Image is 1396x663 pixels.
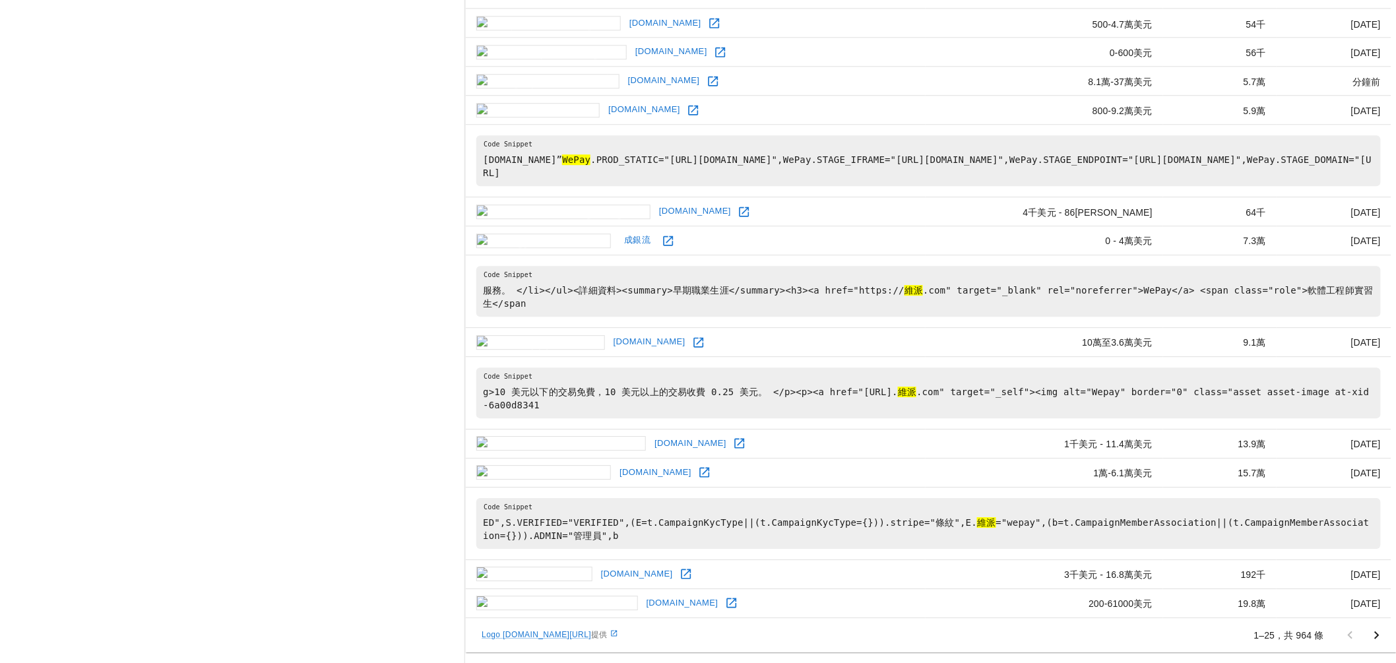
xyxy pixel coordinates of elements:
[786,285,904,296] font: <h3><a href="https://
[476,567,592,581] img: zonguru.com圖標
[476,234,611,248] img: chengyinliu.com圖標
[1351,47,1381,58] font: [DATE]
[1246,47,1266,58] font: 56千
[616,230,658,251] a: 成銀流
[624,235,650,245] font: 成銀流
[608,104,680,114] font: [DOMAIN_NAME]
[605,100,683,120] a: [DOMAIN_NAME]
[1353,77,1381,87] font: 分鐘前
[628,75,700,85] font: [DOMAIN_NAME]
[476,103,600,117] img: ccnbikes.com 圖標
[635,46,707,56] font: [DOMAIN_NAME]
[1093,106,1153,116] font: 800-9.2萬美元
[1254,630,1324,641] font: 1–25，共 964 條
[610,332,689,352] a: [DOMAIN_NAME]
[656,201,734,222] a: [DOMAIN_NAME]
[1238,439,1266,449] font: 13.9萬
[647,598,718,608] font: [DOMAIN_NAME]
[705,13,724,33] a: 在新視窗中開啟 peoplesaction.org
[977,517,996,528] font: 維派
[1351,236,1381,247] font: [DATE]
[476,205,650,219] img: delawareandlehigh.org圖標
[545,285,573,296] font: </ul>
[1351,18,1381,29] font: [DATE]
[1064,439,1153,449] font: 1千美元 - 11.4萬美元
[1351,569,1381,580] font: [DATE]
[1089,598,1153,609] font: 200-61000美元
[1351,207,1381,218] font: [DATE]
[483,154,562,165] font: [DOMAIN_NAME]”
[483,387,796,397] font: g>10 美元以下的交易免費，10 美元以上的交易收費 0.25 美元。 </p>
[483,517,1369,541] font: ="wepay",(b=t.CampaignMemberAssociation||(t.CampaignMemberAssociation={})).ADMIN="管理員",b
[1110,47,1153,58] font: 0-600美元
[625,71,703,91] a: [DOMAIN_NAME]
[1244,106,1266,116] font: 5.9萬
[1238,468,1266,478] font: 15.7萬
[659,206,731,216] font: [DOMAIN_NAME]
[1244,77,1266,87] font: 5.7萬
[1351,468,1381,478] font: [DATE]
[614,336,685,346] font: [DOMAIN_NAME]
[1238,598,1266,609] font: 19.8萬
[629,18,701,28] font: [DOMAIN_NAME]
[626,13,705,33] a: [DOMAIN_NAME]
[483,285,545,296] font: 服務。 </li>
[898,387,916,397] font: 維派
[619,467,691,477] font: [DOMAIN_NAME]
[476,335,605,350] img: workhappy.net 圖標
[689,332,709,352] a: 在新視窗中開啟 workhappy.net
[1023,207,1153,218] font: 4千美元 - 86[PERSON_NAME]
[711,42,730,62] a: 在新視窗中開啟 unitedforpeace.org
[476,596,637,610] img: intertechnology.com 圖標
[476,465,611,480] img: schoolcnxt.com 圖標
[904,285,923,296] font: 維派
[654,438,726,448] font: [DOMAIN_NAME]
[1094,468,1153,478] font: 1萬-6.1萬美元
[651,433,730,454] a: [DOMAIN_NAME]
[695,462,714,482] a: 在新視窗中開啟schoolcnxt.com
[1246,18,1266,29] font: 54千
[703,71,723,91] a: 在新視窗中開啟 ufcfightpass.com
[1351,337,1381,348] font: [DATE]
[1093,18,1153,29] font: 500-4.7萬美元
[676,564,696,584] a: 在新視窗中開啟 zonguru.com
[658,231,678,251] a: 在新視窗中開啟 chengyinliu.com
[616,462,695,483] a: [DOMAIN_NAME]
[483,285,1373,309] font: .com" target="_blank" rel="noreferrer">WePay</a> <span class="role">軟體工程師實習生</span
[483,517,977,528] font: ED",S.VERIFIED="VERIFIED",(E=t.CampaignKycType||(t.CampaignKycType={})).stripe="條紋",E.
[1364,622,1390,648] button: 轉至下一頁
[476,74,619,88] img: ufcfightpass.com 圖標
[1246,207,1266,218] font: 64千
[722,593,742,613] a: 在新視窗中開啟 intertechnology.com
[622,285,786,296] font: <summary>早期職業生涯</summary>
[573,285,622,296] font: <詳細資料>
[1351,439,1381,449] font: [DATE]
[482,630,591,639] a: Logo [DOMAIN_NAME][URL]
[483,154,1372,178] font: .PROD_STATIC="[URL][DOMAIN_NAME]",WePay.STAGE_IFRAME="[URL][DOMAIN_NAME]",WePay.STAGE_ENDPOINT="[...
[1244,337,1266,348] font: 9.1萬
[562,154,590,165] font: WePay
[1106,236,1153,247] font: 0 - 4萬美元
[1351,598,1381,609] font: [DATE]
[796,387,898,397] font: <p><a href="[URL].
[1083,337,1153,348] font: 10萬至3.6萬美元
[734,202,754,222] a: 在新視窗中開啟 delawareandlehigh.org
[1244,236,1266,247] font: 7.3萬
[476,436,646,451] img: nicholaskusmich.com 圖標
[591,630,608,639] font: 提供
[476,45,627,59] img: unitedforpeace.org圖標
[1064,569,1153,580] font: 3千美元 - 16.8萬美元
[598,564,676,584] a: [DOMAIN_NAME]
[1241,569,1266,580] font: 192千
[1351,106,1381,116] font: [DATE]
[683,100,703,120] a: 在新視窗中開啟 ccnbikes.com
[632,42,711,62] a: [DOMAIN_NAME]
[730,433,749,453] a: 在新視窗中開啟 nicholaskusmich.com
[476,16,621,30] img: peoplesaction.org圖標
[601,569,673,579] font: [DOMAIN_NAME]
[483,387,1369,410] font: .com" target="_self"><img alt="Wepay" border="0" class="asset asset-image at-xid-6a00d8341
[1089,77,1153,87] font: 8.1萬-37萬美元
[643,593,722,614] a: [DOMAIN_NAME]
